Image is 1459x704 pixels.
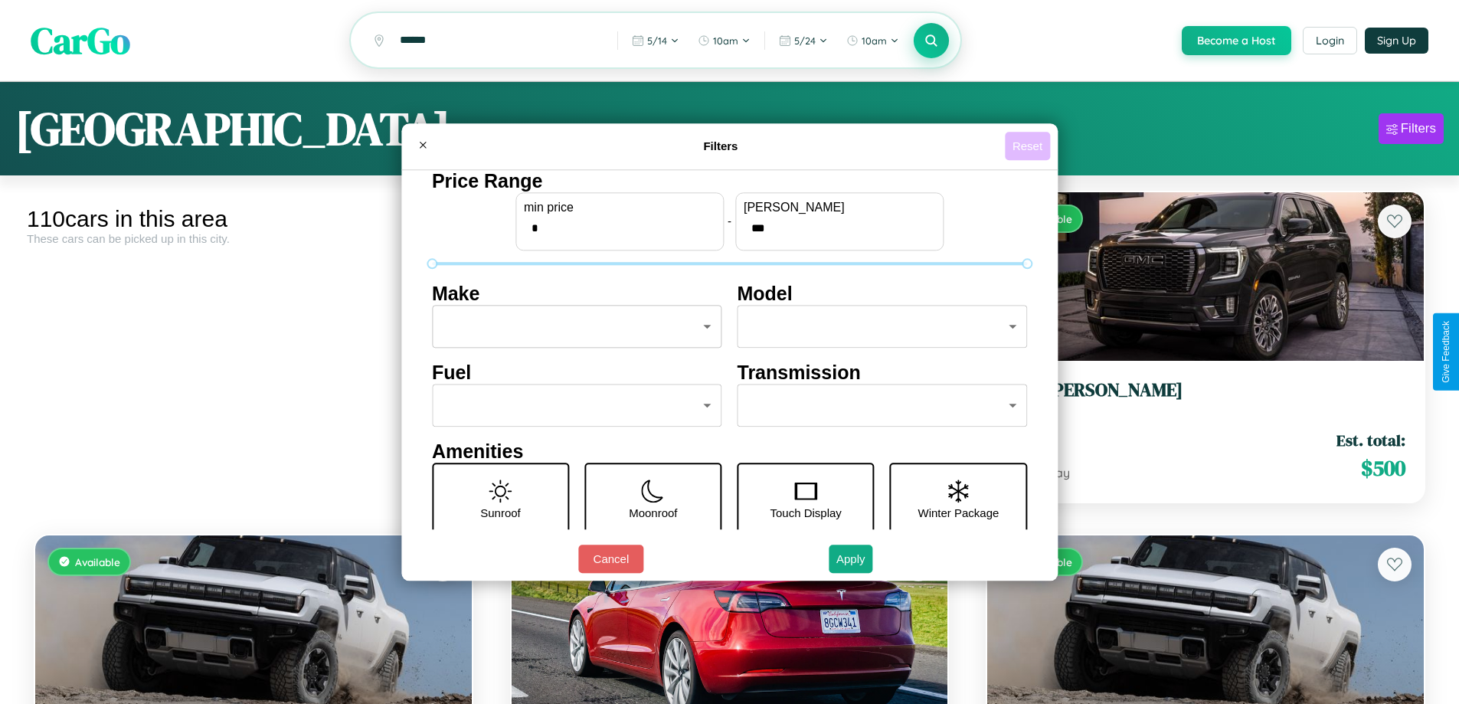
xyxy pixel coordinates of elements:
span: 5 / 14 [647,34,667,47]
h4: Price Range [432,170,1027,192]
h4: Transmission [738,362,1028,384]
h4: Amenities [432,440,1027,463]
h1: [GEOGRAPHIC_DATA] [15,97,450,160]
div: Give Feedback [1441,321,1451,383]
button: Reset [1005,132,1050,160]
span: 10am [713,34,738,47]
div: These cars can be picked up in this city. [27,232,480,245]
button: Apply [829,545,873,573]
span: Est. total: [1336,429,1405,451]
span: Available [75,555,120,568]
button: 10am [690,28,758,53]
button: 5/24 [771,28,836,53]
label: min price [524,201,715,214]
h3: GMC [PERSON_NAME] [1006,379,1405,401]
button: Cancel [578,545,643,573]
p: Touch Display [770,503,841,523]
button: 10am [839,28,907,53]
span: CarGo [31,15,130,66]
p: Sunroof [480,503,521,523]
p: - [728,211,731,231]
div: 110 cars in this area [27,206,480,232]
h4: Filters [437,139,1005,152]
button: Become a Host [1182,26,1291,55]
h4: Fuel [432,362,722,384]
div: Filters [1401,121,1436,136]
span: 10am [862,34,887,47]
label: [PERSON_NAME] [744,201,935,214]
h4: Make [432,283,722,305]
button: 5/14 [624,28,687,53]
span: $ 500 [1361,453,1405,483]
button: Login [1303,27,1357,54]
p: Winter Package [918,503,999,523]
h4: Model [738,283,1028,305]
button: Filters [1379,113,1444,144]
button: Sign Up [1365,28,1428,54]
span: 5 / 24 [794,34,816,47]
a: GMC [PERSON_NAME]2020 [1006,379,1405,417]
p: Moonroof [629,503,677,523]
